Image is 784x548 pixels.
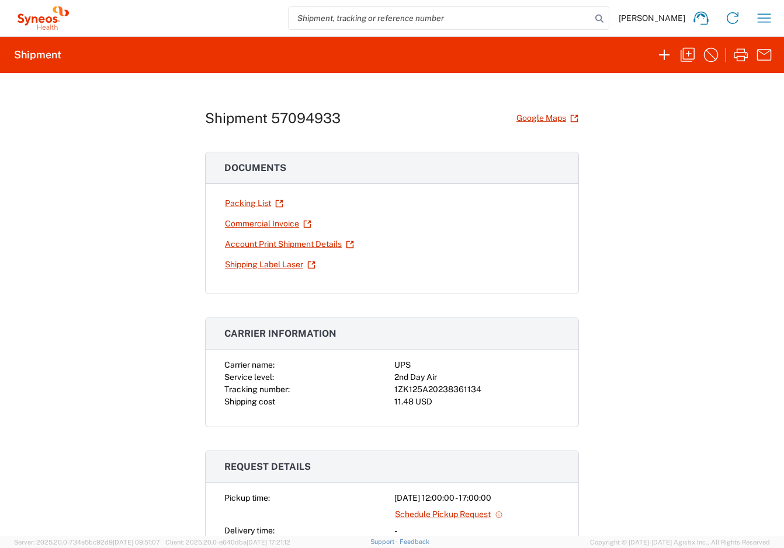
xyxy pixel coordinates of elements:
[224,461,311,472] span: Request details
[224,162,286,173] span: Documents
[224,397,275,406] span: Shipping cost
[165,539,290,546] span: Client: 2025.20.0-e640dba
[224,372,274,382] span: Service level:
[400,538,429,545] a: Feedback
[224,493,270,502] span: Pickup time:
[394,396,560,408] div: 11.48 USD
[14,48,61,62] h2: Shipment
[394,359,560,371] div: UPS
[224,360,275,369] span: Carrier name:
[224,385,290,394] span: Tracking number:
[394,371,560,383] div: 2nd Day Air
[394,383,560,396] div: 1ZK125A20238361134
[224,214,312,234] a: Commercial Invoice
[14,539,160,546] span: Server: 2025.20.0-734e5bc92d9
[247,539,290,546] span: [DATE] 17:21:12
[394,492,560,504] div: [DATE] 12:00:00 - 17:00:00
[224,328,337,339] span: Carrier information
[224,254,316,275] a: Shipping Label Laser
[619,13,685,23] span: [PERSON_NAME]
[394,504,504,525] a: Schedule Pickup Request
[224,526,275,535] span: Delivery time:
[370,538,400,545] a: Support
[205,110,341,127] h1: Shipment 57094933
[224,234,355,254] a: Account Print Shipment Details
[289,7,591,29] input: Shipment, tracking or reference number
[113,539,160,546] span: [DATE] 09:51:07
[590,537,770,547] span: Copyright © [DATE]-[DATE] Agistix Inc., All Rights Reserved
[516,108,579,128] a: Google Maps
[394,525,560,537] div: -
[224,193,284,214] a: Packing List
